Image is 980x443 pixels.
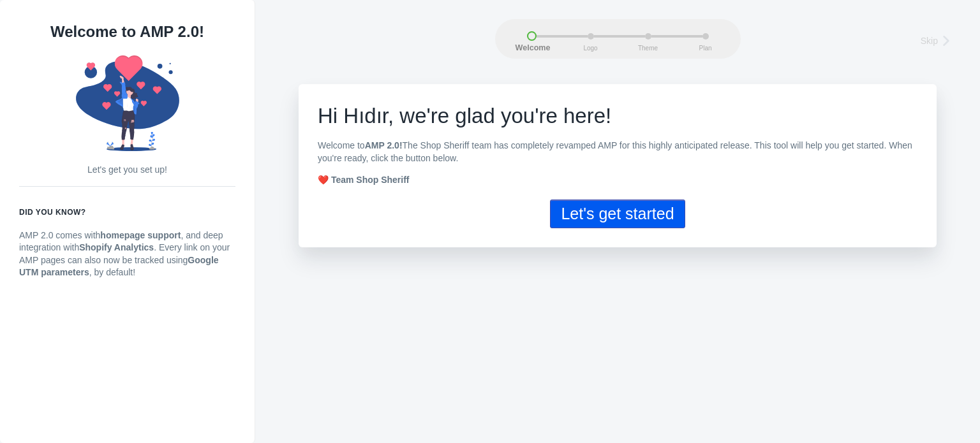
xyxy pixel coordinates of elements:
span: Theme [632,45,664,52]
strong: homepage support [100,230,181,240]
iframe: Drift Widget Chat Controller [916,379,965,428]
b: AMP 2.0! [365,140,403,150]
span: Logo [575,45,607,52]
h1: e're glad you're here! [318,103,917,129]
button: Let's get started [550,200,685,228]
p: Welcome to The Shop Sheriff team has completely revamped AMP for this highly anticipated release.... [318,140,917,164]
p: Let's get you set up! [19,164,235,177]
strong: Google UTM parameters [19,255,219,278]
strong: Shopify Analytics [79,242,154,252]
p: AMP 2.0 comes with , and deep integration with . Every link on your AMP pages can also now be tra... [19,229,235,279]
span: Hi Hıdır, w [318,104,415,127]
h1: Welcome to AMP 2.0! [19,19,235,45]
strong: ❤️ Team Shop Sheriff [318,175,410,185]
span: Welcome [516,44,547,53]
span: Skip [921,34,938,47]
h6: Did you know? [19,206,235,219]
span: Plan [690,45,722,52]
a: Skip [921,31,958,48]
